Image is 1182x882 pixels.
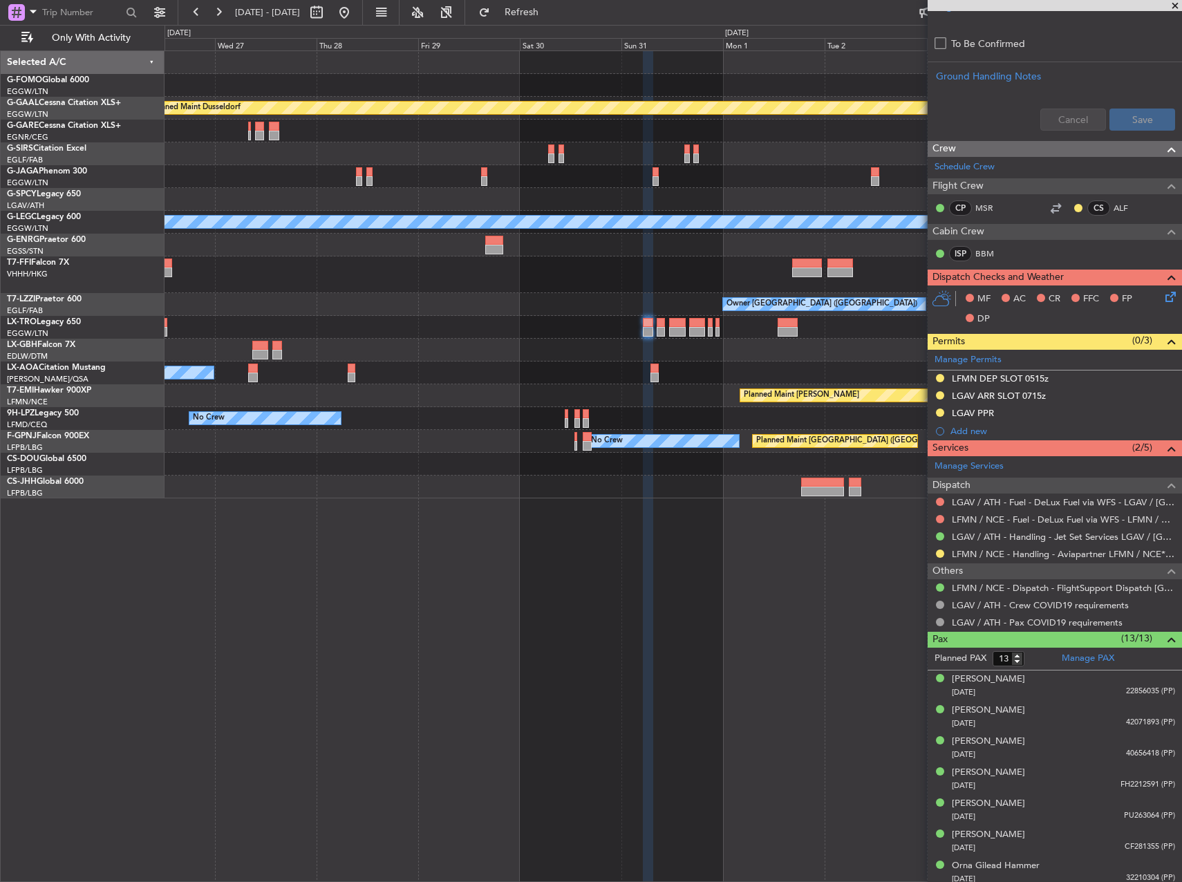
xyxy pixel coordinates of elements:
a: F-GPNJFalcon 900EX [7,432,89,440]
span: FH2212591 (PP) [1120,779,1175,791]
a: LGAV/ATH [7,200,44,211]
input: Trip Number [42,2,122,23]
span: Flight Crew [932,178,984,194]
div: [PERSON_NAME] [952,704,1025,717]
span: Dispatch Checks and Weather [932,270,1064,285]
span: T7-EMI [7,386,34,395]
a: EDLW/DTM [7,351,48,362]
span: G-FOMO [7,76,42,84]
span: [DATE] [952,718,975,729]
span: F-GPNJ [7,432,37,440]
label: To Be Confirmed [951,37,1025,51]
a: LFMN / NCE - Handling - Aviapartner LFMN / NCE*****MY HANDLING**** [952,548,1175,560]
div: Orna Gilead Hammer [952,859,1040,873]
span: Dispatch [932,478,970,494]
span: G-SPCY [7,190,37,198]
div: Ground Handling Notes [936,69,1174,84]
span: Refresh [493,8,551,17]
div: LGAV PPR [952,407,994,419]
span: MF [977,292,991,306]
div: [PERSON_NAME] [952,828,1025,842]
a: EGGW/LTN [7,86,48,97]
a: Manage Permits [935,353,1002,367]
span: Permits [932,334,965,350]
button: Only With Activity [15,27,150,49]
a: LFMN/NCE [7,397,48,407]
span: 9H-LPZ [7,409,35,417]
div: Owner [GEOGRAPHIC_DATA] ([GEOGRAPHIC_DATA]) [726,294,917,315]
a: MSR [975,202,1006,214]
div: Mon 1 [723,38,825,50]
span: (13/13) [1121,631,1152,646]
button: Refresh [472,1,555,24]
a: LX-AOACitation Mustang [7,364,106,372]
div: Wed 27 [215,38,317,50]
span: 40656418 (PP) [1126,748,1175,760]
a: LGAV / ATH - Handling - Jet Set Services LGAV / [GEOGRAPHIC_DATA] [952,531,1175,543]
a: EGLF/FAB [7,306,43,316]
a: G-SPCYLegacy 650 [7,190,81,198]
span: LX-GBH [7,341,37,349]
div: [PERSON_NAME] [952,735,1025,749]
a: LFPB/LBG [7,488,43,498]
a: [PERSON_NAME]/QSA [7,374,88,384]
div: No Crew [591,431,623,451]
a: LGAV / ATH - Crew COVID19 requirements [952,599,1129,611]
div: Sun 31 [621,38,723,50]
a: LX-GBHFalcon 7X [7,341,75,349]
a: LX-TROLegacy 650 [7,318,81,326]
span: CR [1049,292,1060,306]
div: Thu 28 [317,38,418,50]
a: G-GARECessna Citation XLS+ [7,122,121,130]
span: CS-JHH [7,478,37,486]
a: G-FOMOGlobal 6000 [7,76,89,84]
a: CS-DOUGlobal 6500 [7,455,86,463]
div: [DATE] [167,28,191,39]
div: Sat 30 [520,38,621,50]
span: PU263064 (PP) [1124,810,1175,822]
span: CS-DOU [7,455,39,463]
a: G-SIRSCitation Excel [7,144,86,153]
a: ALF [1114,202,1145,214]
span: LX-TRO [7,318,37,326]
div: CP [949,200,972,216]
span: Services [932,440,968,456]
span: 22856035 (PP) [1126,686,1175,697]
div: Planned Maint Dusseldorf [150,97,241,118]
div: LFMN DEP SLOT 0515z [952,373,1049,384]
a: LFMN / NCE - Dispatch - FlightSupport Dispatch [GEOGRAPHIC_DATA] [952,582,1175,594]
span: Pax [932,632,948,648]
span: AC [1013,292,1026,306]
span: Cabin Crew [932,224,984,240]
a: Schedule Crew [935,160,995,174]
a: EGGW/LTN [7,178,48,188]
span: CF281355 (PP) [1125,841,1175,853]
span: [DATE] [952,843,975,853]
a: VHHH/HKG [7,269,48,279]
a: Manage PAX [1062,652,1114,666]
span: G-GARE [7,122,39,130]
span: G-LEGC [7,213,37,221]
span: G-SIRS [7,144,33,153]
div: [PERSON_NAME] [952,673,1025,686]
span: Others [932,563,963,579]
span: LX-AOA [7,364,39,372]
span: [DATE] [952,780,975,791]
span: [DATE] - [DATE] [235,6,300,19]
div: LGAV ARR SLOT 0715z [952,390,1046,402]
a: G-GAALCessna Citation XLS+ [7,99,121,107]
a: T7-LZZIPraetor 600 [7,295,82,303]
a: EGGW/LTN [7,223,48,234]
a: EGGW/LTN [7,109,48,120]
a: G-LEGCLegacy 600 [7,213,81,221]
span: Crew [932,141,956,157]
a: LGAV / ATH - Pax COVID19 requirements [952,617,1123,628]
span: DP [977,312,990,326]
a: Manage Services [935,460,1004,473]
span: [DATE] [952,749,975,760]
a: LFPB/LBG [7,442,43,453]
div: Wed 3 [927,38,1029,50]
a: CS-JHHGlobal 6000 [7,478,84,486]
span: T7-FFI [7,259,31,267]
div: Planned Maint [PERSON_NAME] [744,385,859,406]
